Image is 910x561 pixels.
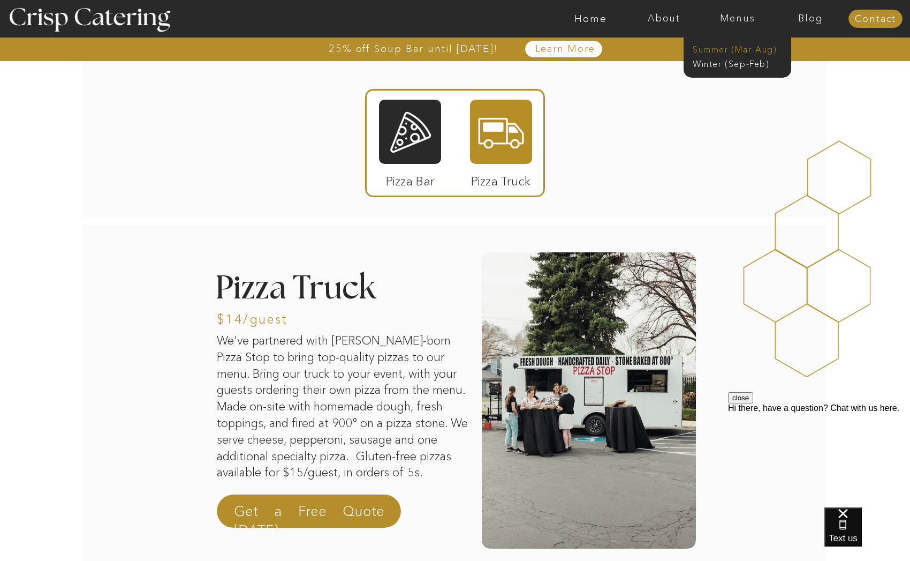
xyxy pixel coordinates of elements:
a: Blog [774,13,847,24]
h2: Pizza Truck [215,273,412,306]
a: 25% off Soup Bar until [DATE]! [290,43,537,54]
iframe: podium webchat widget bubble [824,507,910,561]
a: Get a Free Quote [DATE] [234,502,384,527]
a: Home [554,13,627,24]
p: Pizza Truck [465,163,536,194]
p: We've partnered with [PERSON_NAME]-born Pizza Stop to bring top-quality pizzas to our menu. Bring... [217,333,469,492]
h3: $14/guest [217,313,370,323]
a: About [627,13,701,24]
a: Learn More [510,44,620,55]
iframe: podium webchat widget prompt [728,392,910,521]
a: Winter (Sep-Feb) [693,58,780,68]
a: Contact [848,14,903,25]
a: Menus [701,13,774,24]
a: Summer (Mar-Aug) [693,43,788,54]
p: Pizza Bar [375,163,446,194]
